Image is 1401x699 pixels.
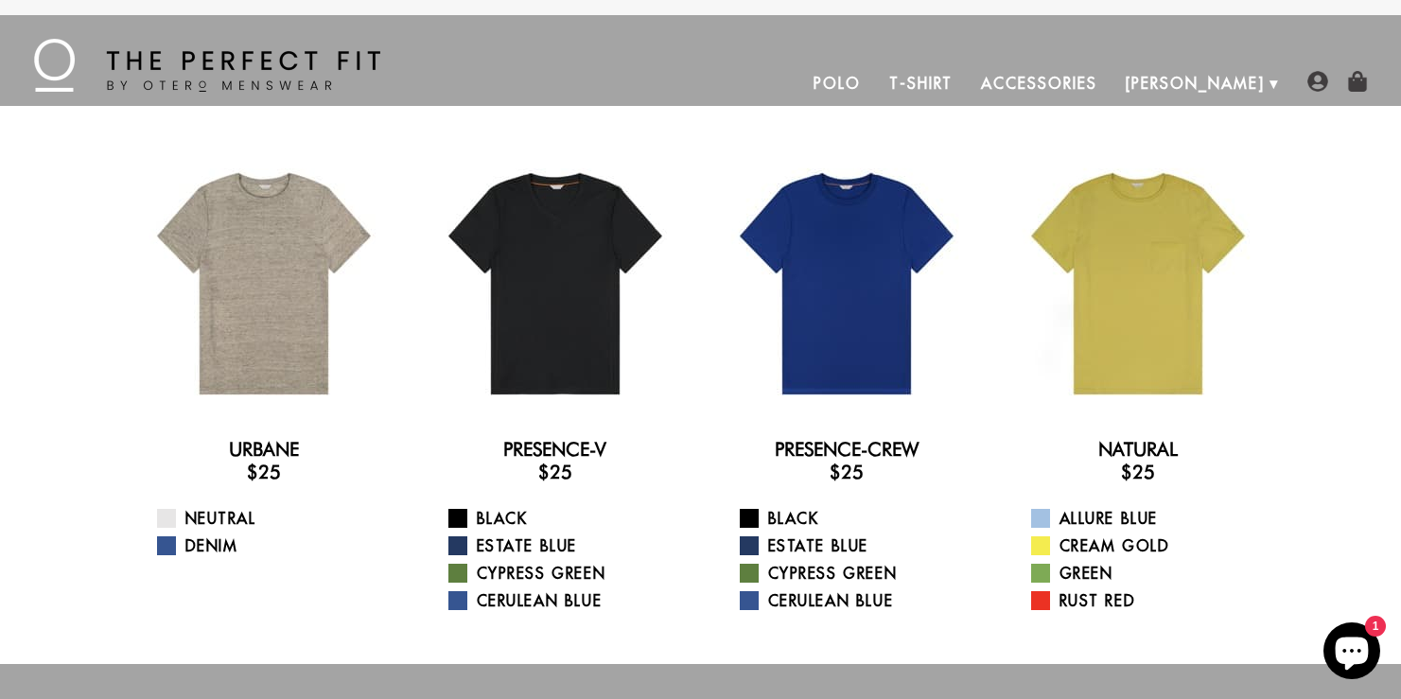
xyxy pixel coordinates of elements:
[157,507,394,530] a: Neutral
[1007,461,1269,483] h3: $25
[503,438,606,461] a: Presence-V
[157,534,394,557] a: Denim
[229,438,299,461] a: Urbane
[740,589,977,612] a: Cerulean Blue
[875,61,967,106] a: T-Shirt
[740,507,977,530] a: Black
[448,534,686,557] a: Estate Blue
[716,461,977,483] h3: $25
[775,438,919,461] a: Presence-Crew
[967,61,1111,106] a: Accessories
[34,39,380,92] img: The Perfect Fit - by Otero Menswear - Logo
[1112,61,1279,106] a: [PERSON_NAME]
[1098,438,1178,461] a: Natural
[1307,71,1328,92] img: user-account-icon.png
[1031,534,1269,557] a: Cream Gold
[448,589,686,612] a: Cerulean Blue
[1318,622,1386,684] inbox-online-store-chat: Shopify online store chat
[799,61,875,106] a: Polo
[448,562,686,585] a: Cypress Green
[425,461,686,483] h3: $25
[1031,562,1269,585] a: Green
[1031,507,1269,530] a: Allure Blue
[448,507,686,530] a: Black
[740,534,977,557] a: Estate Blue
[740,562,977,585] a: Cypress Green
[133,461,394,483] h3: $25
[1031,589,1269,612] a: Rust Red
[1347,71,1368,92] img: shopping-bag-icon.png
